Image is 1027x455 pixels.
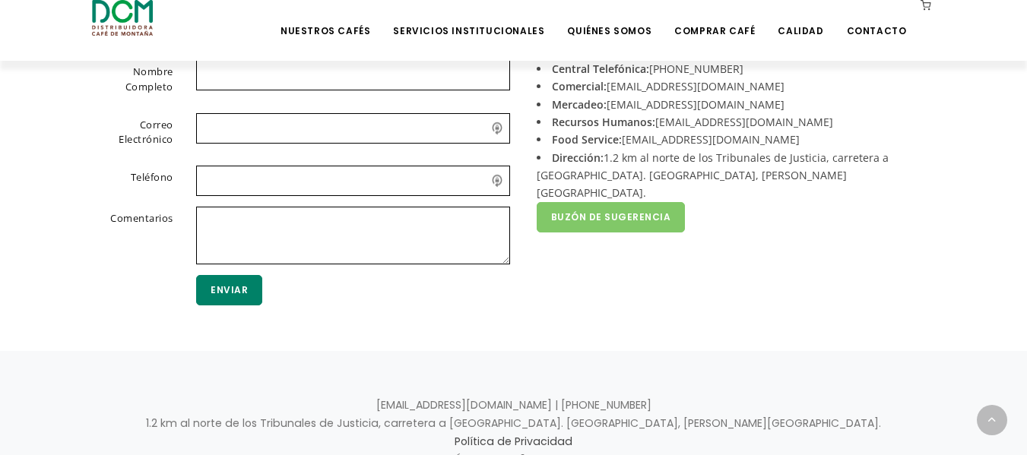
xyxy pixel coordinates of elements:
[665,2,764,37] a: Comprar Café
[838,2,916,37] a: Contacto
[552,115,655,129] strong: Recursos Humanos:
[537,77,924,95] li: [EMAIL_ADDRESS][DOMAIN_NAME]
[552,97,607,112] strong: Mercadeo:
[73,60,185,100] label: Nombre Completo
[537,113,924,131] li: [EMAIL_ADDRESS][DOMAIN_NAME]
[537,202,686,232] a: Buzón de Sugerencia
[196,275,262,305] button: Enviar
[552,132,622,147] strong: Food Service:
[769,2,832,37] a: Calidad
[537,131,924,148] li: [EMAIL_ADDRESS][DOMAIN_NAME]
[73,166,185,193] label: Teléfono
[537,60,924,77] li: [PHONE_NUMBER]
[73,113,185,153] label: Correo Electrónico
[271,2,379,37] a: Nuestros Cafés
[552,79,607,93] strong: Comercial:
[73,207,185,261] label: Comentarios
[455,434,572,449] a: Política de Privacidad
[537,149,924,202] li: 1.2 km al norte de los Tribunales de Justicia, carretera a [GEOGRAPHIC_DATA]. [GEOGRAPHIC_DATA], ...
[537,96,924,113] li: [EMAIL_ADDRESS][DOMAIN_NAME]
[558,2,661,37] a: Quiénes Somos
[552,150,604,165] strong: Dirección:
[552,62,649,76] strong: Central Telefónica:
[384,2,553,37] a: Servicios Institucionales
